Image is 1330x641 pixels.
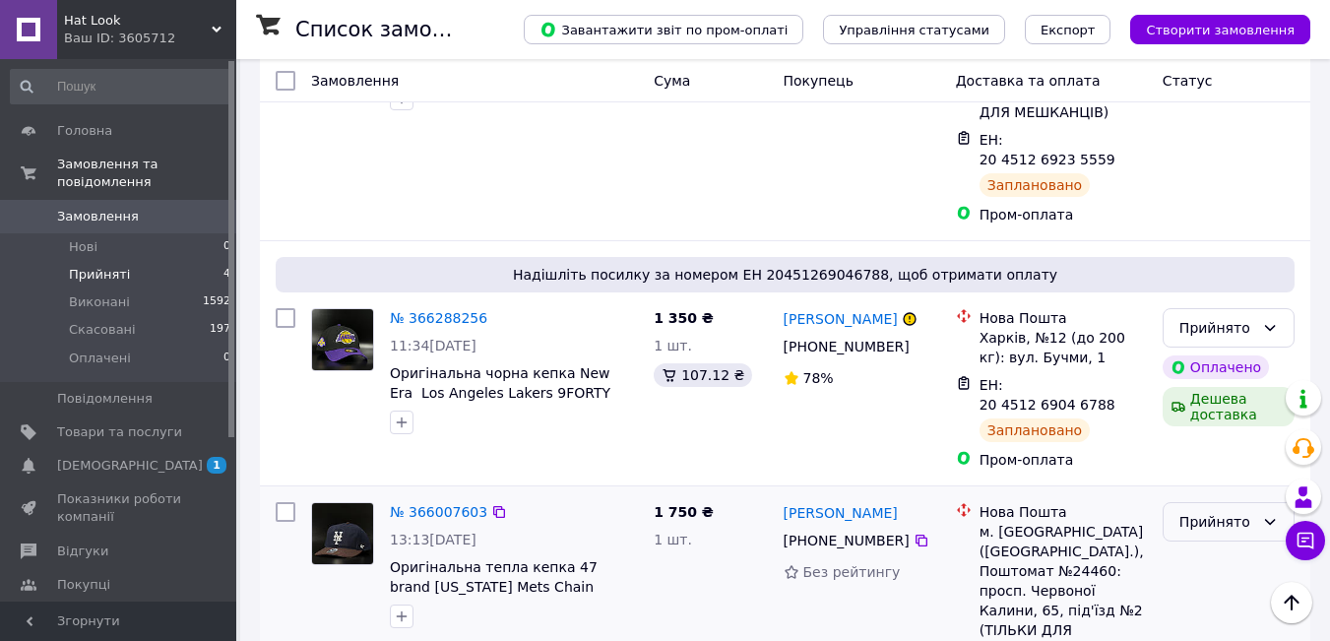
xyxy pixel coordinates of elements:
[654,338,692,353] span: 1 шт.
[57,490,182,526] span: Показники роботи компанії
[64,30,236,47] div: Ваш ID: 3605712
[284,265,1287,285] span: Надішліть посилку за номером ЕН 20451269046788, щоб отримати оплату
[1025,15,1111,44] button: Експорт
[654,73,690,89] span: Cума
[312,309,373,370] img: Фото товару
[1041,23,1096,37] span: Експорт
[57,576,110,594] span: Покупці
[207,457,226,474] span: 1
[654,532,692,547] span: 1 шт.
[980,328,1147,367] div: Харків, №12 (до 200 кг): вул. Бучми, 1
[980,308,1147,328] div: Нова Пошта
[10,69,232,104] input: Пошук
[57,156,236,191] span: Замовлення та повідомлення
[980,205,1147,224] div: Пром-оплата
[980,377,1115,413] span: ЕН: 20 4512 6904 6788
[654,363,752,387] div: 107.12 ₴
[295,18,495,41] h1: Список замовлень
[1163,73,1213,89] span: Статус
[980,132,1115,167] span: ЕН: 20 4512 6923 5559
[1286,521,1325,560] button: Чат з покупцем
[1110,21,1310,36] a: Створити замовлення
[390,338,476,353] span: 11:34[DATE]
[956,73,1101,89] span: Доставка та оплата
[390,310,487,326] a: № 366288256
[784,503,898,523] a: [PERSON_NAME]
[57,122,112,140] span: Головна
[1179,511,1254,533] div: Прийнято
[1130,15,1310,44] button: Створити замовлення
[57,457,203,475] span: [DEMOGRAPHIC_DATA]
[223,266,230,284] span: 4
[312,503,373,564] img: Фото товару
[69,238,97,256] span: Нові
[69,321,136,339] span: Скасовані
[1271,582,1312,623] button: Наверх
[210,321,230,339] span: 197
[780,527,914,554] div: [PHONE_NUMBER]
[64,12,212,30] span: Hat Look
[223,350,230,367] span: 0
[390,532,476,547] span: 13:13[DATE]
[1146,23,1295,37] span: Створити замовлення
[839,23,989,37] span: Управління статусами
[1179,317,1254,339] div: Прийнято
[980,173,1091,197] div: Заплановано
[823,15,1005,44] button: Управління статусами
[311,73,399,89] span: Замовлення
[524,15,803,44] button: Завантажити звіт по пром-оплаті
[69,350,131,367] span: Оплачені
[311,502,374,565] a: Фото товару
[780,333,914,360] div: [PHONE_NUMBER]
[57,208,139,225] span: Замовлення
[654,310,714,326] span: 1 350 ₴
[803,564,901,580] span: Без рейтингу
[390,559,598,614] a: Оригінальна тепла кепка 47 brand [US_STATE] Mets Chain [PERSON_NAME]
[390,504,487,520] a: № 366007603
[57,423,182,441] span: Товари та послуги
[1163,355,1269,379] div: Оплачено
[654,504,714,520] span: 1 750 ₴
[57,390,153,408] span: Повідомлення
[980,450,1147,470] div: Пром-оплата
[784,73,854,89] span: Покупець
[69,266,130,284] span: Прийняті
[311,308,374,371] a: Фото товару
[539,21,788,38] span: Завантажити звіт по пром-оплаті
[784,309,898,329] a: [PERSON_NAME]
[203,293,230,311] span: 1592
[390,365,610,401] a: Оригінальна чорна кепка New Era Los Angeles Lakers 9FORTY
[1163,387,1295,426] div: Дешева доставка
[803,370,834,386] span: 78%
[980,502,1147,522] div: Нова Пошта
[980,418,1091,442] div: Заплановано
[57,543,108,560] span: Відгуки
[69,293,130,311] span: Виконані
[223,238,230,256] span: 0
